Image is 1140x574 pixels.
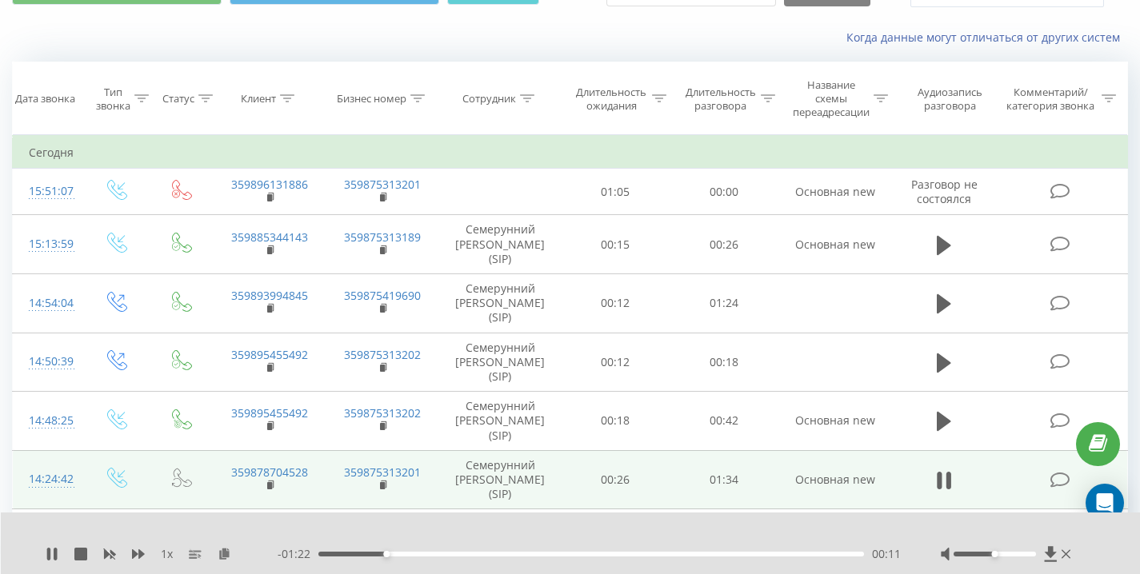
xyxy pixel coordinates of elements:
td: Семерунний [PERSON_NAME] (SIP) [439,509,561,568]
a: 359875313202 [344,405,421,421]
div: 14:54:04 [29,288,66,319]
div: 14:48:25 [29,405,66,436]
td: 00:42 [670,392,778,451]
a: Когда данные могут отличаться от других систем [846,30,1128,45]
td: 01:34 [670,450,778,509]
td: 00:18 [670,333,778,392]
td: 01:02 [670,509,778,568]
a: 359896131886 [231,177,308,192]
div: Open Intercom Messenger [1086,484,1124,522]
td: Основная new [778,215,892,274]
div: Сотрудник [462,92,516,106]
div: Тип звонка [96,86,130,113]
a: 359878704528 [231,464,308,480]
span: 1 x [161,546,173,562]
td: 00:15 [561,215,670,274]
a: 359885344143 [231,229,308,245]
div: Комментарий/категория звонка [1004,86,1098,113]
a: 359895455492 [231,405,308,421]
td: Семерунний [PERSON_NAME] (SIP) [439,333,561,392]
span: 00:11 [872,546,901,562]
a: 359895455492 [231,347,308,362]
td: 00:12 [561,333,670,392]
span: - 01:22 [278,546,318,562]
td: Основная new [778,392,892,451]
td: Семерунний [PERSON_NAME] (SIP) [439,392,561,451]
a: 359875313201 [344,177,421,192]
a: 359875313189 [344,229,421,245]
td: 00:26 [670,215,778,274]
div: 15:51:07 [29,176,66,207]
div: 15:13:59 [29,229,66,260]
div: 14:24:42 [29,464,66,495]
div: 14:50:39 [29,346,66,377]
a: 359875313201 [344,464,421,480]
td: 00:18 [561,392,670,451]
a: 359875313202 [344,347,421,362]
td: Семерунний [PERSON_NAME] (SIP) [439,450,561,509]
td: 00:00 [670,169,778,215]
span: Разговор не состоялся [911,177,978,206]
div: Длительность ожидания [575,86,647,113]
div: Accessibility label [383,551,390,557]
td: 00:12 [561,274,670,333]
div: Бизнес номер [337,92,406,106]
td: 01:05 [561,169,670,215]
a: 359893994845 [231,288,308,303]
a: 359875419690 [344,288,421,303]
td: 01:24 [670,274,778,333]
td: Семерунний [PERSON_NAME] (SIP) [439,215,561,274]
td: Семерунний [PERSON_NAME] (SIP) [439,274,561,333]
div: Аудиозапись разговора [906,86,993,113]
td: Основная new [778,450,892,509]
div: Accessibility label [992,551,998,557]
div: Дата звонка [15,92,75,106]
td: Основная new [778,169,892,215]
td: 00:26 [561,450,670,509]
div: Название схемы переадресации [793,78,870,119]
td: Сегодня [13,137,1128,169]
div: Клиент [241,92,276,106]
div: Длительность разговора [685,86,757,113]
div: Статус [162,92,194,106]
td: 00:13 [561,509,670,568]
